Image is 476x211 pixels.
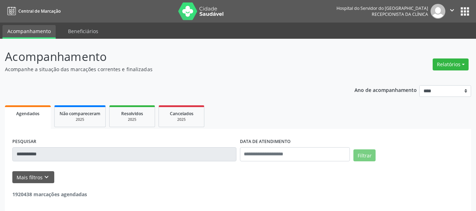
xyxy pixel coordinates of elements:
button:  [445,4,459,19]
span: Recepcionista da clínica [372,11,428,17]
button: apps [459,5,471,18]
img: img [431,4,445,19]
button: Relatórios [433,58,469,70]
label: DATA DE ATENDIMENTO [240,136,291,147]
a: Central de Marcação [5,5,61,17]
span: Central de Marcação [18,8,61,14]
p: Ano de acompanhamento [354,85,417,94]
div: 2025 [60,117,100,122]
button: Filtrar [353,149,376,161]
div: 2025 [115,117,150,122]
a: Beneficiários [63,25,103,37]
p: Acompanhamento [5,48,331,66]
strong: 1920438 marcações agendadas [12,191,87,198]
a: Acompanhamento [2,25,56,39]
label: PESQUISAR [12,136,36,147]
span: Não compareceram [60,111,100,117]
div: 2025 [164,117,199,122]
p: Acompanhe a situação das marcações correntes e finalizadas [5,66,331,73]
i:  [448,6,456,14]
button: Mais filtroskeyboard_arrow_down [12,171,54,184]
span: Agendados [16,111,39,117]
i: keyboard_arrow_down [43,173,50,181]
div: Hospital do Servidor do [GEOGRAPHIC_DATA] [336,5,428,11]
span: Cancelados [170,111,193,117]
span: Resolvidos [121,111,143,117]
